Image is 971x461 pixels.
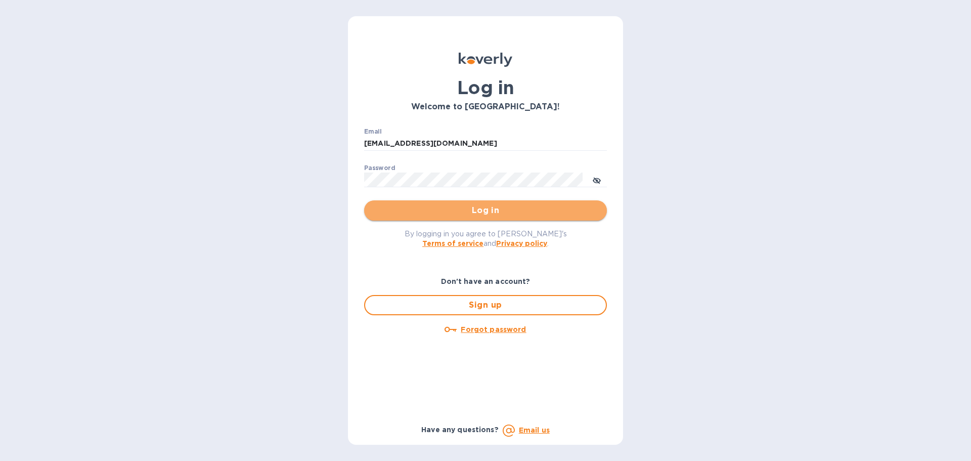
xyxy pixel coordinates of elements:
h1: Log in [364,77,607,98]
span: Sign up [373,299,598,311]
button: Sign up [364,295,607,315]
u: Forgot password [461,325,526,333]
a: Privacy policy [496,239,547,247]
b: Don't have an account? [441,277,531,285]
button: toggle password visibility [587,170,607,190]
input: Enter email address [364,136,607,151]
img: Koverly [459,53,512,67]
button: Log in [364,200,607,221]
h3: Welcome to [GEOGRAPHIC_DATA]! [364,102,607,112]
a: Email us [519,426,550,434]
a: Terms of service [422,239,483,247]
span: By logging in you agree to [PERSON_NAME]'s and . [405,230,567,247]
b: Have any questions? [421,426,499,434]
label: Email [364,129,382,135]
label: Password [364,165,395,171]
span: Log in [372,204,599,217]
